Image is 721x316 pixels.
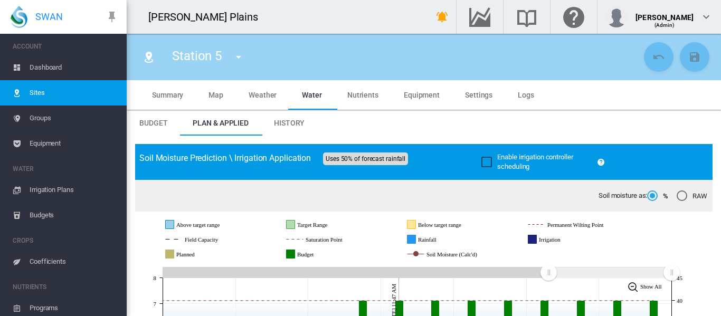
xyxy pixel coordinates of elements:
[30,249,118,274] span: Coefficients
[208,91,223,99] span: Map
[662,263,681,282] g: Zoom chart using cursor arrows
[154,275,157,281] tspan: 8
[599,191,647,200] span: Soil moisture as:
[700,11,713,23] md-icon: icon-chevron-down
[481,152,593,171] md-checkbox: Enable irrigation controller scheduling
[143,51,155,63] md-icon: icon-map-marker-radius
[287,250,347,259] g: Budget
[407,250,517,259] g: Soil Moisture (Calc'd)
[13,279,118,295] span: NUTRIENTS
[347,91,378,99] span: Nutrients
[432,6,453,27] button: icon-bell-ring
[30,203,118,228] span: Budgets
[561,11,586,23] md-icon: Click here for help
[13,38,118,55] span: ACCOUNT
[652,51,665,63] md-icon: icon-undo
[138,46,159,68] button: Click to go to list of Sites
[30,131,118,156] span: Equipment
[228,46,249,68] button: icon-menu-down
[528,235,595,244] g: Irrigation
[148,9,268,24] div: [PERSON_NAME] Plains
[35,10,63,23] span: SWAN
[677,298,682,304] tspan: 40
[193,119,249,127] span: Plan & Applied
[232,51,245,63] md-icon: icon-menu-down
[407,235,468,244] g: Rainfall
[30,55,118,80] span: Dashboard
[677,275,682,281] tspan: 45
[287,235,381,244] g: Saturation Point
[30,106,118,131] span: Groups
[404,91,440,99] span: Equipment
[106,11,118,23] md-icon: icon-pin
[688,51,701,63] md-icon: icon-content-save
[11,6,27,28] img: SWAN-Landscape-Logo-Colour-drop.png
[497,153,573,170] span: Enable irrigation controller scheduling
[548,267,671,277] rect: Zoom chart using cursor arrows
[647,191,668,201] md-radio-button: %
[467,11,492,23] md-icon: Go to the Data Hub
[680,42,709,72] button: Save Changes
[139,153,311,163] span: Soil Moisture Prediction \ Irrigation Application
[172,49,222,63] span: Station 5
[13,232,118,249] span: CROPS
[323,152,408,165] span: Uses 50% of forecast rainfall
[30,177,118,203] span: Irrigation Plans
[528,220,646,229] g: Permanent Wilting Point
[274,119,305,127] span: History
[677,191,707,201] md-radio-button: RAW
[606,6,627,27] img: profile.jpg
[30,80,118,106] span: Sites
[287,220,365,229] g: Target Range
[166,250,229,259] g: Planned
[518,91,534,99] span: Logs
[166,220,262,229] g: Above target range
[302,91,322,99] span: Water
[640,283,662,290] tspan: Show All
[635,8,694,18] div: [PERSON_NAME]
[644,42,673,72] button: Cancel Changes
[654,22,675,28] span: (Admin)
[514,11,539,23] md-icon: Search the knowledge base
[539,263,558,282] g: Zoom chart using cursor arrows
[152,91,183,99] span: Summary
[407,220,502,229] g: Below target range
[13,160,118,177] span: WATER
[139,119,167,127] span: Budget
[166,235,254,244] g: Field Capacity
[436,11,449,23] md-icon: icon-bell-ring
[249,91,277,99] span: Weather
[154,301,157,307] tspan: 7
[465,91,492,99] span: Settings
